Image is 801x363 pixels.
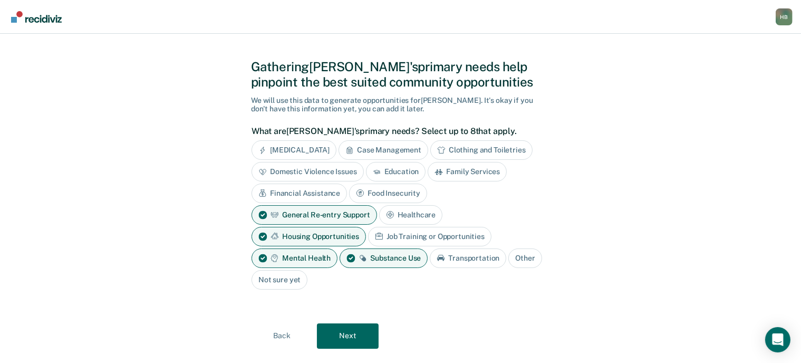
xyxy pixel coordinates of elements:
label: What are [PERSON_NAME]'s primary needs? Select up to 8 that apply. [252,126,544,136]
div: Mental Health [252,249,337,268]
div: Education [366,162,426,182]
div: We will use this data to generate opportunities for [PERSON_NAME] . It's okay if you don't have t... [251,96,550,114]
button: Profile dropdown button [776,8,793,25]
button: Back [251,323,313,349]
div: Job Training or Opportunities [368,227,491,246]
div: Case Management [339,140,428,160]
div: General Re-entry Support [252,205,377,225]
div: Open Intercom Messenger [765,327,790,352]
div: Domestic Violence Issues [252,162,364,182]
div: Housing Opportunities [252,227,366,246]
div: Food Insecurity [349,184,427,203]
div: Financial Assistance [252,184,347,203]
div: Not sure yet [252,270,307,290]
div: Family Services [428,162,507,182]
img: Recidiviz [11,11,62,23]
div: Other [508,249,542,268]
div: [MEDICAL_DATA] [252,140,336,160]
div: Substance Use [340,249,428,268]
div: Healthcare [379,205,443,225]
button: Next [317,323,379,349]
div: H B [776,8,793,25]
div: Clothing and Toiletries [430,140,533,160]
div: Transportation [430,249,506,268]
div: Gathering [PERSON_NAME]'s primary needs help pinpoint the best suited community opportunities [251,59,550,90]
